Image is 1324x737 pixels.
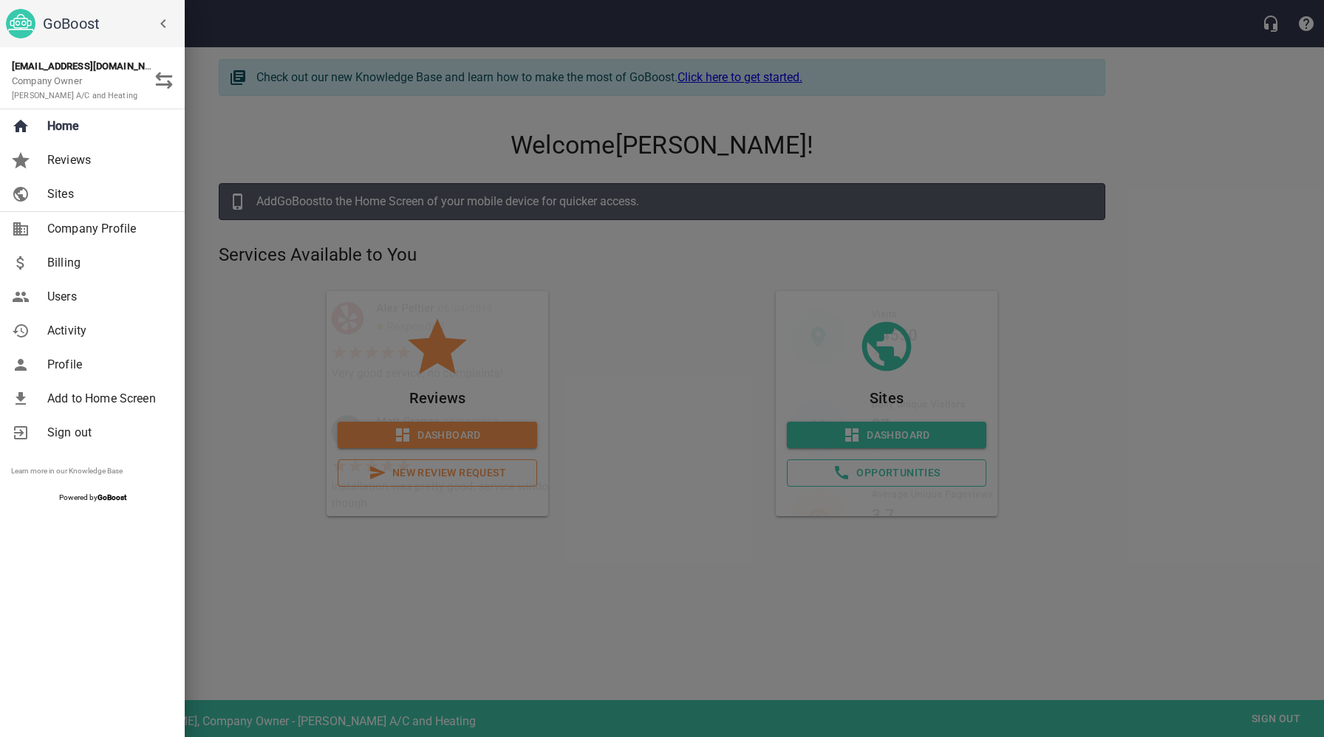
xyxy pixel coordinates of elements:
span: Home [47,117,167,135]
a: Learn more in our Knowledge Base [11,467,123,475]
span: Users [47,288,167,306]
span: Company Owner [12,75,137,101]
span: Profile [47,356,167,374]
button: Switch Role [146,63,182,98]
span: Reviews [47,151,167,169]
span: Sign out [47,424,167,442]
img: go_boost_head.png [6,9,35,38]
strong: GoBoost [98,493,126,501]
strong: [EMAIL_ADDRESS][DOMAIN_NAME] [12,61,168,72]
small: [PERSON_NAME] A/C and Heating [12,91,137,100]
span: Sites [47,185,167,203]
h6: GoBoost [43,12,179,35]
span: Billing [47,254,167,272]
span: Company Profile [47,220,167,238]
span: Activity [47,322,167,340]
span: Add to Home Screen [47,390,167,408]
span: Powered by [59,493,126,501]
